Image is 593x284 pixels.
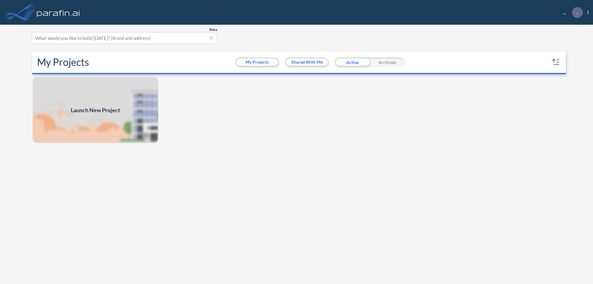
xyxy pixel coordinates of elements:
[577,10,578,15] p: .
[236,58,278,66] button: My Projects
[36,6,81,19] img: logo
[286,58,328,66] button: Shared With Me
[209,27,217,32] span: Beta
[370,57,405,67] div: Archived
[554,7,588,18] div: ...
[37,56,89,68] h2: My Projects
[32,77,159,143] img: add
[32,77,159,143] a: Launch New Project
[335,57,370,67] div: Active
[551,57,561,67] button: sort
[71,106,120,114] span: Launch New Project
